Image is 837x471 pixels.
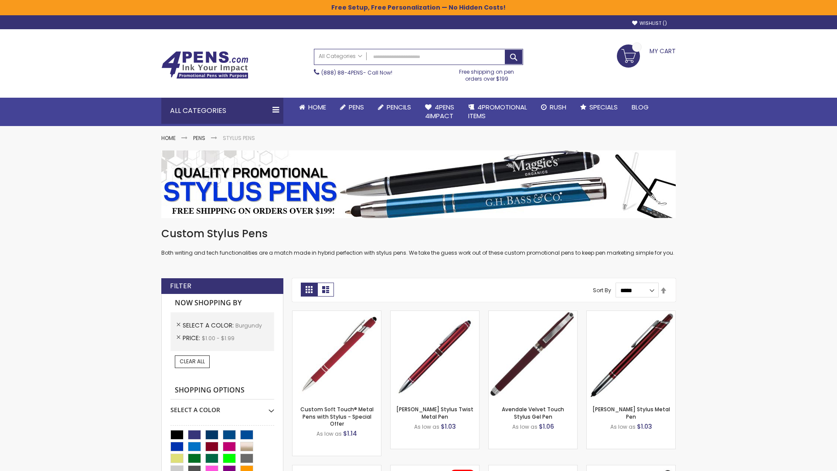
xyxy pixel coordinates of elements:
span: 4Pens 4impact [425,102,454,120]
a: Home [161,134,176,142]
span: $1.06 [539,422,554,431]
a: Wishlist [632,20,667,27]
span: Home [308,102,326,112]
a: Avendale Velvet Touch Stylus Gel Pen [502,406,564,420]
img: Custom Soft Touch® Metal Pens with Stylus-Burgundy [293,311,381,399]
a: Olson Stylus Metal Pen-Burgundy [587,311,675,318]
div: Select A Color [170,399,274,414]
span: Pencils [387,102,411,112]
span: As low as [610,423,636,430]
strong: Grid [301,283,317,297]
span: As low as [414,423,439,430]
a: Pencils [371,98,418,117]
span: $1.03 [637,422,652,431]
span: Specials [589,102,618,112]
strong: Stylus Pens [223,134,255,142]
span: Price [183,334,202,342]
a: Home [292,98,333,117]
span: Pens [349,102,364,112]
strong: Now Shopping by [170,294,274,312]
img: Colter Stylus Twist Metal Pen-Burgundy [391,311,479,399]
a: Specials [573,98,625,117]
img: Olson Stylus Metal Pen-Burgundy [587,311,675,399]
span: Clear All [180,358,205,365]
a: Avendale Velvet Touch Stylus Gel Pen-Burgundy [489,311,577,318]
a: [PERSON_NAME] Stylus Metal Pen [592,406,670,420]
a: Pens [193,134,205,142]
a: 4Pens4impact [418,98,461,126]
a: Custom Soft Touch® Metal Pens with Stylus-Burgundy [293,311,381,318]
a: Colter Stylus Twist Metal Pen-Burgundy [391,311,479,318]
img: Avendale Velvet Touch Stylus Gel Pen-Burgundy [489,311,577,399]
span: $1.14 [343,429,357,438]
a: (888) 88-4PENS [321,69,363,76]
a: 4PROMOTIONALITEMS [461,98,534,126]
strong: Shopping Options [170,381,274,400]
div: Free shipping on pen orders over $199 [450,65,524,82]
span: 4PROMOTIONAL ITEMS [468,102,527,120]
span: As low as [316,430,342,437]
span: Blog [632,102,649,112]
a: All Categories [314,49,367,64]
div: Both writing and tech functionalities are a match made in hybrid perfection with stylus pens. We ... [161,227,676,257]
a: Pens [333,98,371,117]
a: Clear All [175,355,210,368]
strong: Filter [170,281,191,291]
label: Sort By [593,287,611,294]
span: Select A Color [183,321,235,330]
h1: Custom Stylus Pens [161,227,676,241]
span: $1.00 - $1.99 [202,334,235,342]
img: Stylus Pens [161,150,676,218]
a: [PERSON_NAME] Stylus Twist Metal Pen [396,406,473,420]
span: Burgundy [235,322,262,329]
div: All Categories [161,98,283,124]
a: Rush [534,98,573,117]
span: Rush [550,102,566,112]
span: $1.03 [441,422,456,431]
a: Custom Soft Touch® Metal Pens with Stylus - Special Offer [300,406,374,427]
span: - Call Now! [321,69,392,76]
span: All Categories [319,53,362,60]
span: As low as [512,423,538,430]
img: 4Pens Custom Pens and Promotional Products [161,51,248,79]
a: Blog [625,98,656,117]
